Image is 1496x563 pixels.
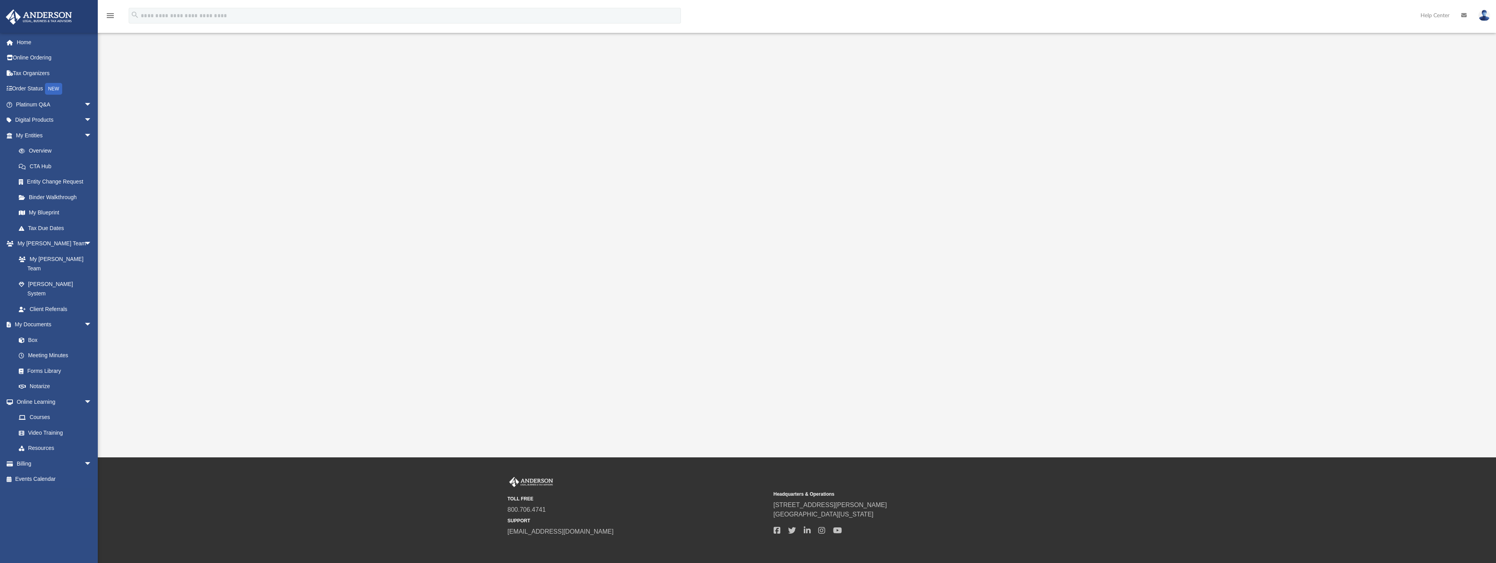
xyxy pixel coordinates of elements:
[5,317,100,333] a: My Documentsarrow_drop_down
[5,236,100,252] a: My [PERSON_NAME] Teamarrow_drop_down
[11,410,100,425] a: Courses
[11,348,100,363] a: Meeting Minutes
[5,97,104,112] a: Platinum Q&Aarrow_drop_down
[774,502,887,508] a: [STREET_ADDRESS][PERSON_NAME]
[11,276,100,301] a: [PERSON_NAME] System
[774,491,1034,498] small: Headquarters & Operations
[11,379,100,394] a: Notarize
[5,394,100,410] a: Online Learningarrow_drop_down
[5,112,104,128] a: Digital Productsarrow_drop_down
[84,456,100,472] span: arrow_drop_down
[11,143,104,159] a: Overview
[45,83,62,95] div: NEW
[5,50,104,66] a: Online Ordering
[11,441,100,456] a: Resources
[5,34,104,50] a: Home
[84,236,100,252] span: arrow_drop_down
[11,205,100,221] a: My Blueprint
[5,65,104,81] a: Tax Organizers
[5,81,104,97] a: Order StatusNEW
[106,11,115,20] i: menu
[84,128,100,144] span: arrow_drop_down
[84,394,100,410] span: arrow_drop_down
[11,158,104,174] a: CTA Hub
[84,112,100,128] span: arrow_drop_down
[84,317,100,333] span: arrow_drop_down
[11,363,96,379] a: Forms Library
[11,332,96,348] a: Box
[84,97,100,113] span: arrow_drop_down
[11,220,104,236] a: Tax Due Dates
[4,9,74,25] img: Anderson Advisors Platinum Portal
[5,471,104,487] a: Events Calendar
[106,15,115,20] a: menu
[508,506,546,513] a: 800.706.4741
[774,511,874,518] a: [GEOGRAPHIC_DATA][US_STATE]
[5,128,104,143] a: My Entitiesarrow_drop_down
[131,11,139,19] i: search
[1478,10,1490,21] img: User Pic
[508,477,555,487] img: Anderson Advisors Platinum Portal
[11,189,104,205] a: Binder Walkthrough
[11,174,104,190] a: Entity Change Request
[508,528,614,535] a: [EMAIL_ADDRESS][DOMAIN_NAME]
[508,517,768,524] small: SUPPORT
[11,425,96,441] a: Video Training
[11,251,96,276] a: My [PERSON_NAME] Team
[11,301,100,317] a: Client Referrals
[508,495,768,502] small: TOLL FREE
[5,456,104,471] a: Billingarrow_drop_down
